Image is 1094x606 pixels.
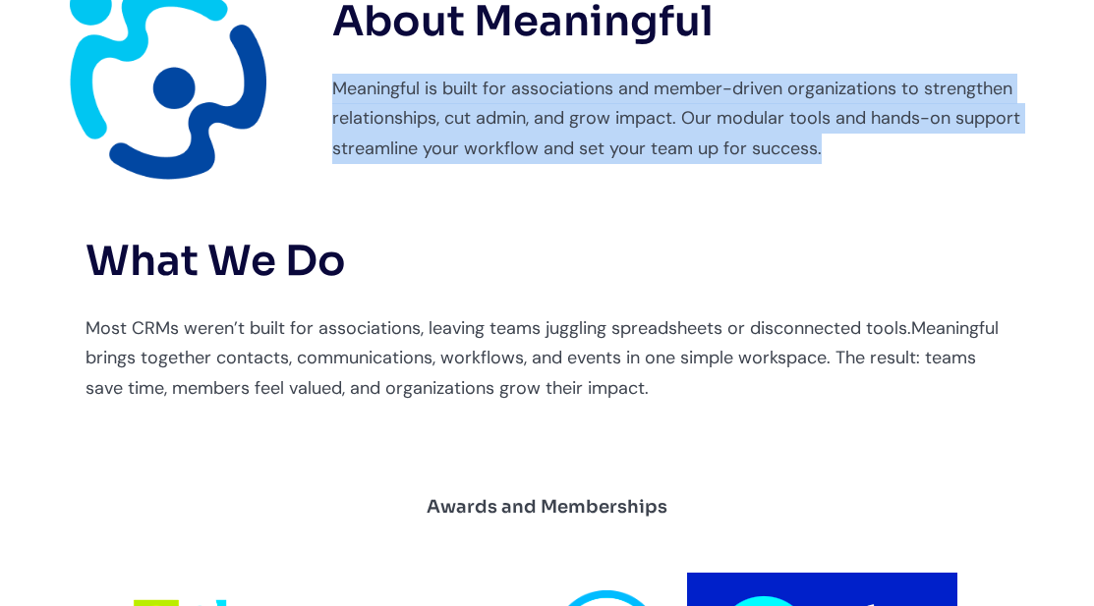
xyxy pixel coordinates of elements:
[86,313,1009,404] p: Most CRMs weren’t built for associations, leaving teams juggling spreadsheets or disconnected too...
[427,491,667,523] div: Awards and Memberships
[86,239,1009,284] h2: What We Do
[332,74,1074,164] p: Meaningful is built for associations and member-driven organizations to strengthen relationships,...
